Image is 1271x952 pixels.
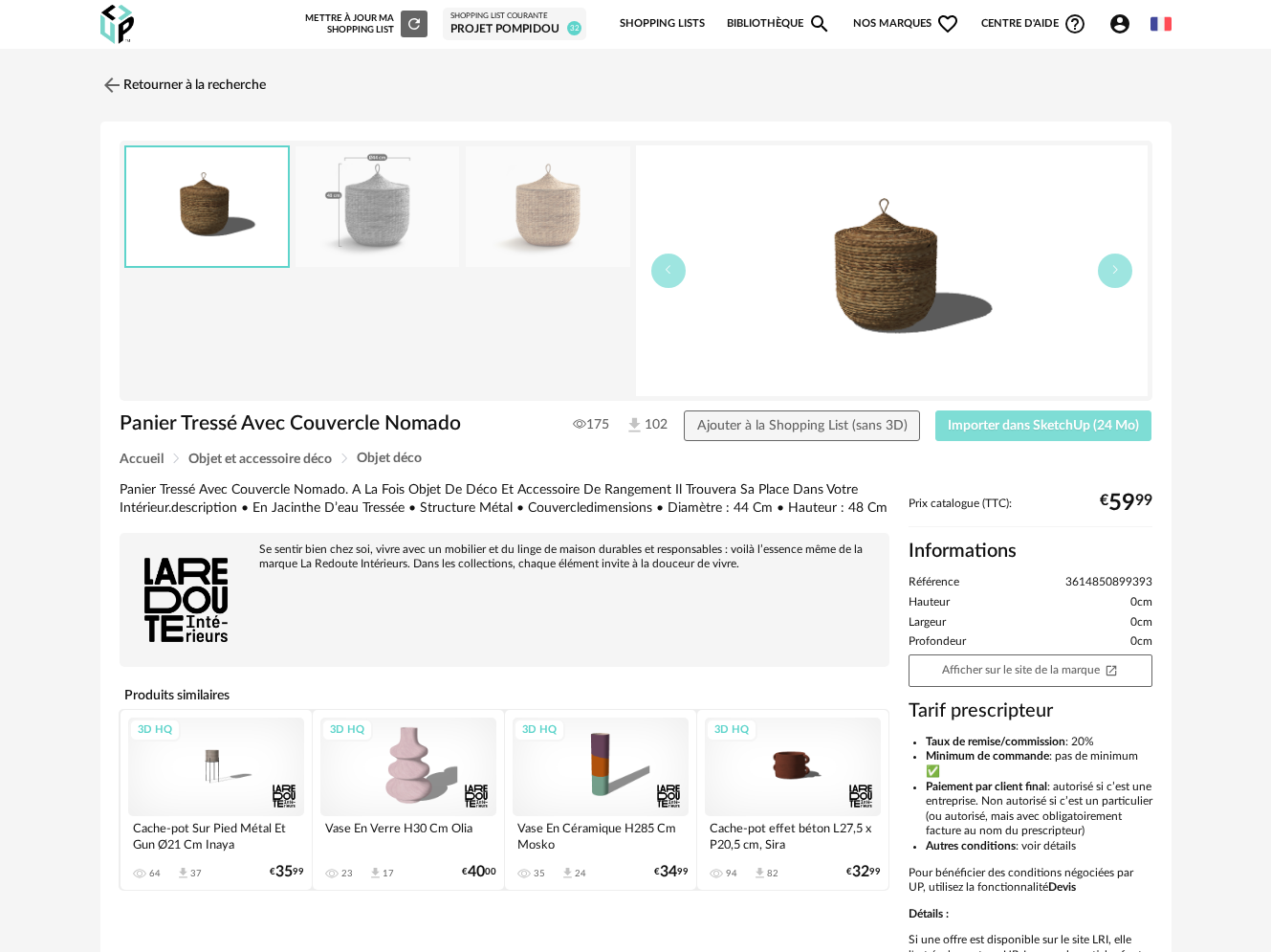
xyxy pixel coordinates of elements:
[560,866,575,880] span: Download icon
[636,145,1148,396] img: thumbnail.png
[100,64,266,106] a: Retourner à la recherche
[450,22,579,37] div: Projet Pompidou
[846,866,881,878] div: € 99
[468,866,485,878] span: 40
[188,453,332,466] span: Objet et accessoire déco
[120,410,538,436] h1: Panier Tressé Avec Couvercle Nomado
[909,539,1152,564] h2: Informations
[620,4,705,44] a: Shopping Lists
[852,866,869,878] span: 32
[320,816,496,854] div: Vase En Verre H30 Cm Olia
[936,12,959,35] span: Heart Outline icon
[1100,497,1152,510] div: € 99
[100,5,134,44] img: OXP
[341,868,353,879] div: 23
[534,868,545,879] div: 35
[466,146,630,268] img: ad6362f0a19c4008803a414701efb789.jpg
[660,866,677,878] span: 34
[100,74,123,97] img: svg+xml;base64,PHN2ZyB3aWR0aD0iMjQiIGhlaWdodD0iMjQiIHZpZXdCb3g9IjAgMCAyNCAyNCIgZmlsbD0ibm9uZSIgeG...
[573,416,609,433] span: 175
[505,710,696,891] a: 3D HQ Vase En Céramique H285 Cm Mosko 35 Download icon 24 €3499
[909,595,950,610] span: Hauteur
[1108,12,1140,35] span: Account Circle icon
[654,866,689,878] div: € 99
[1130,615,1152,631] span: 0cm
[625,415,651,435] span: 102
[129,542,880,571] div: Se sentir bien chez soi, vivre avec un mobilier et du linge de maison durables et responsables : ...
[270,866,304,878] div: € 99
[462,866,496,878] div: € 00
[321,719,373,742] div: 3D HQ
[190,868,202,879] div: 37
[305,11,427,37] div: Mettre à jour ma Shopping List
[926,735,1152,750] li: : 20%
[697,710,888,891] a: 3D HQ Cache-pot effet béton L27,5 x P20,5 cm, Sira 94 Download icon 82 €3299
[313,710,504,891] a: 3D HQ Vase En Verre H30 Cm Olia 23 Download icon 17 €4000
[126,147,289,267] img: thumbnail.png
[909,908,949,919] b: Détails :
[948,419,1139,432] span: Importer dans SketchUp (24 Mo)
[514,719,565,742] div: 3D HQ
[121,710,312,891] a: 3D HQ Cache-pot Sur Pied Métal Et Gun Ø21 Cm Inaya 64 Download icon 37 €3599
[853,4,960,44] span: Nos marques
[926,750,1049,762] b: Minimum de commande
[926,781,1047,792] b: Paiement par client final
[383,868,394,879] div: 17
[767,868,778,879] div: 82
[909,654,1152,687] a: Afficher sur le site de la marqueOpen In New icon
[1065,575,1152,590] span: 3614850899393
[1048,881,1076,893] b: Devis
[909,866,1152,896] p: Pour bénéficier des conditions négociées par UP, utilisez la fonctionnalité
[926,840,1016,852] b: Autres conditions
[705,816,881,854] div: Cache-pot effet béton L27,5 x P20,5 cm, Sira
[513,816,689,854] div: Vase En Céramique H285 Cm Mosko
[1130,595,1152,610] span: 0cm
[909,615,946,631] span: Largeur
[296,146,460,268] img: bb163f4739d0c57fe17b84b1b4084aa4.jpg
[697,419,908,432] span: Ajouter à la Shopping List (sans 3D)
[1105,663,1118,675] span: Open In New icon
[981,12,1087,35] span: Centre d'aideHelp Circle Outline icon
[129,719,181,742] div: 3D HQ
[567,21,581,35] span: 32
[357,452,422,465] span: Objet déco
[120,452,1152,466] div: Breadcrumb
[275,866,293,878] span: 35
[1063,12,1086,35] span: Help Circle Outline icon
[1108,12,1131,35] span: Account Circle icon
[926,736,1065,747] b: Taux de remise/commission
[753,866,767,880] span: Download icon
[1108,497,1135,510] span: 59
[625,415,645,435] img: Téléchargements
[450,11,579,36] a: Shopping List courante Projet Pompidou 32
[935,410,1152,441] button: Importer dans SketchUp (24 Mo)
[129,542,244,657] img: brand logo
[149,868,161,879] div: 64
[909,575,959,590] span: Référence
[909,698,1152,723] h3: Tarif prescripteur
[176,866,190,880] span: Download icon
[926,749,1152,779] li: : pas de minimum ✅
[1150,13,1172,34] img: fr
[727,4,832,44] a: BibliothèqueMagnify icon
[909,634,966,650] span: Profondeur
[120,682,889,709] h4: Produits similaires
[120,453,164,466] span: Accueil
[405,19,423,29] span: Refresh icon
[450,11,579,21] div: Shopping List courante
[120,481,889,518] div: Panier Tressé Avec Couvercle Nomado. A La Fois Objet De Déco Et Accessoire De Rangement Il Trouve...
[575,868,586,879] div: 24
[926,780,1152,839] li: : autorisé si c’est une entreprise. Non autorisé si c’est un particulier (ou autorisé, mais avec ...
[726,868,737,879] div: 94
[128,816,304,854] div: Cache-pot Sur Pied Métal Et Gun Ø21 Cm Inaya
[909,497,1152,528] div: Prix catalogue (TTC):
[926,839,1152,854] li: : voir détails
[1130,634,1152,650] span: 0cm
[684,410,920,441] button: Ajouter à la Shopping List (sans 3D)
[808,12,831,35] span: Magnify icon
[368,866,383,880] span: Download icon
[706,719,757,742] div: 3D HQ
